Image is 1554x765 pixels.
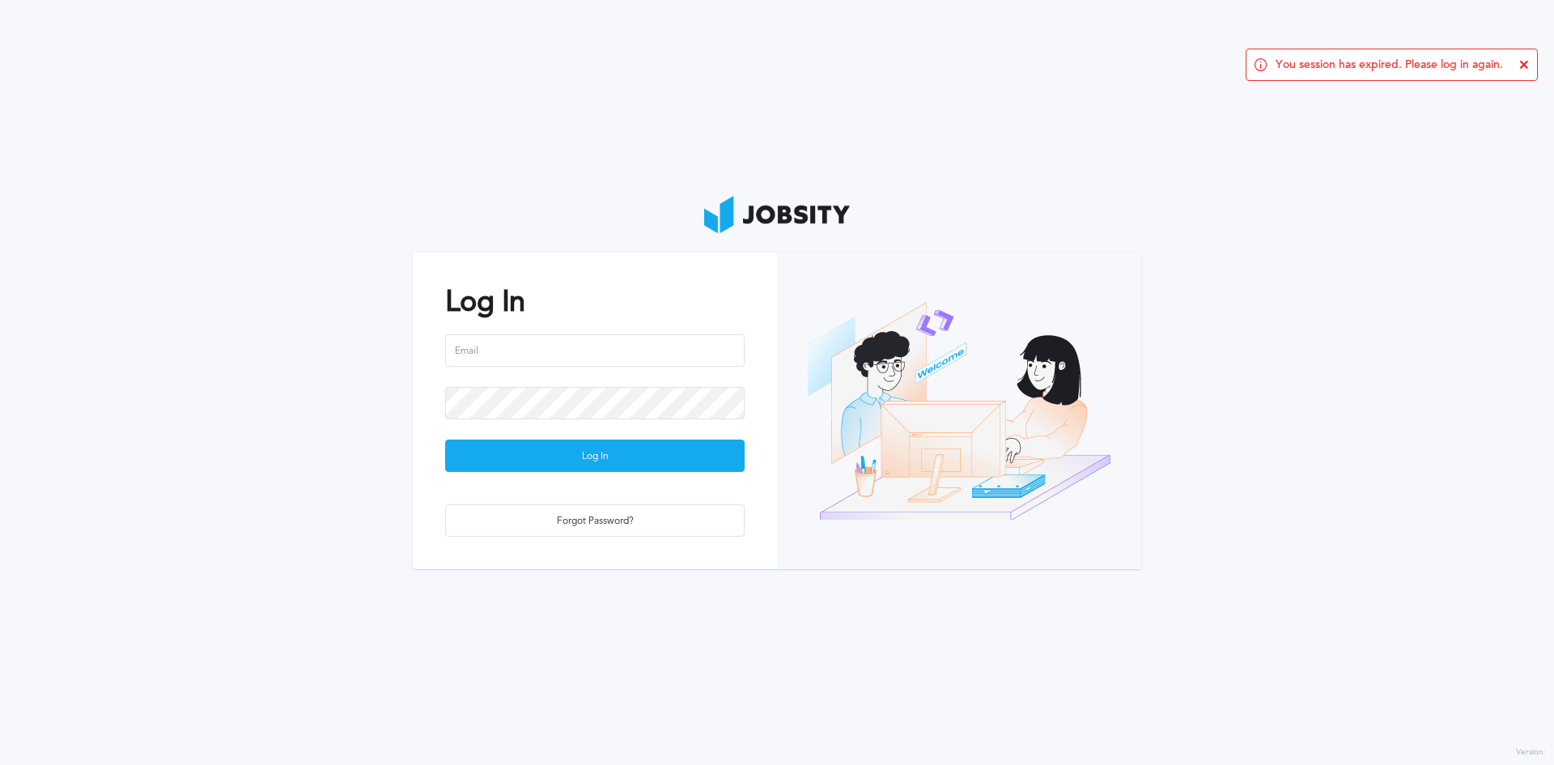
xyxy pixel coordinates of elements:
label: Version: [1516,748,1546,758]
div: Log In [446,440,744,473]
div: Forgot Password? [446,505,744,538]
button: Forgot Password? [445,504,745,537]
span: You session has expired. Please log in again. [1276,58,1503,71]
button: Log In [445,440,745,472]
h2: Log In [445,285,745,318]
input: Email [445,334,745,367]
